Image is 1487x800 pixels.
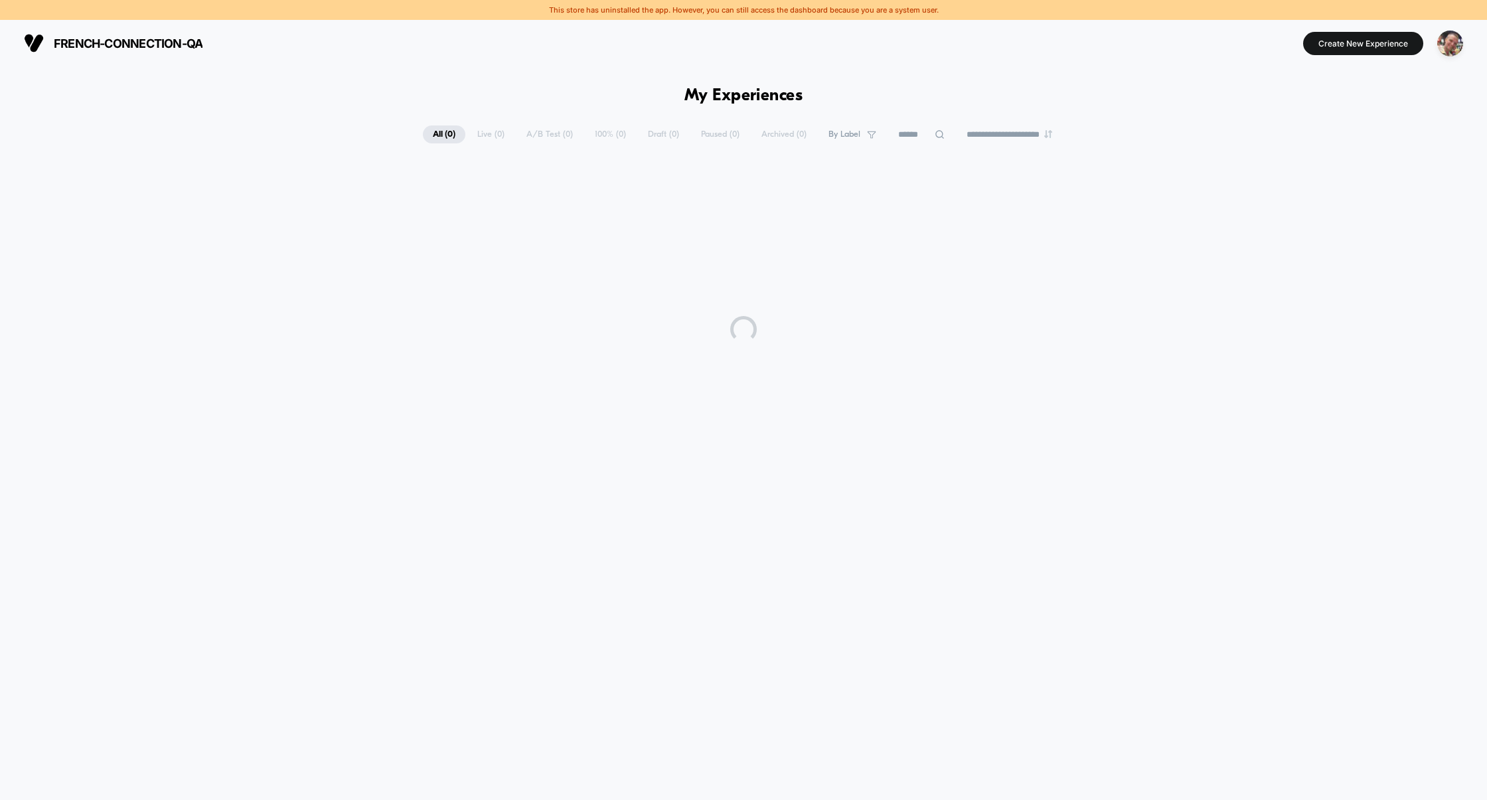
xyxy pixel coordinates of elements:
[1044,130,1052,138] img: end
[20,33,206,54] button: french-connection-qa
[1303,32,1423,55] button: Create New Experience
[828,129,860,139] span: By Label
[684,86,803,106] h1: My Experiences
[423,125,465,143] span: All ( 0 )
[24,33,44,53] img: Visually logo
[54,37,202,50] span: french-connection-qa
[1433,30,1467,57] button: ppic
[1437,31,1463,56] img: ppic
